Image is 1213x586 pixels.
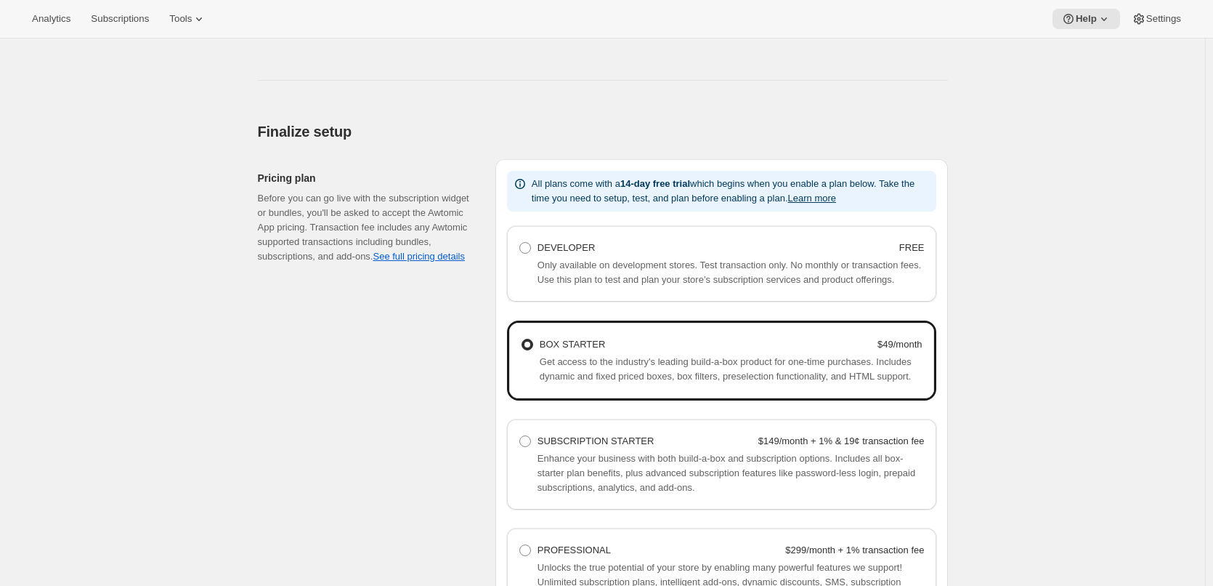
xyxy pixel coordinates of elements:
span: Get access to the industry's leading build-a-box product for one-time purchases. Includes dynamic... [540,356,912,382]
span: Enhance your business with both build-a-box and subscription options. Includes all box-starter pl... [537,453,915,493]
span: Subscriptions [91,13,149,25]
span: Tools [169,13,192,25]
div: Before you can go live with the subscription widget or bundles, you'll be asked to accept the Awt... [258,191,472,264]
span: Finalize setup [258,124,352,140]
button: Help [1052,9,1120,29]
span: Analytics [32,13,70,25]
b: 14-day free trial [620,178,690,189]
button: Learn more [788,193,836,204]
span: DEVELOPER [537,242,595,253]
button: Settings [1123,9,1190,29]
span: SUBSCRIPTION STARTER [537,436,654,446]
h2: Pricing plan [258,171,472,185]
strong: FREE [899,242,925,253]
span: Help [1076,13,1097,25]
span: PROFESSIONAL [537,545,611,555]
strong: $299/month + 1% transaction fee [785,545,924,555]
span: BOX STARTER [540,339,606,350]
button: Subscriptions [82,9,158,29]
a: See full pricing details [373,251,464,262]
strong: $149/month + 1% & 19¢ transaction fee [758,436,925,446]
strong: $49/month [877,339,922,350]
button: Analytics [23,9,79,29]
p: All plans come with a which begins when you enable a plan below. Take the time you need to setup,... [532,177,930,206]
span: Settings [1146,13,1181,25]
button: Tools [161,9,215,29]
span: Only available on development stores. Test transaction only. No monthly or transaction fees. Use ... [537,260,921,285]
